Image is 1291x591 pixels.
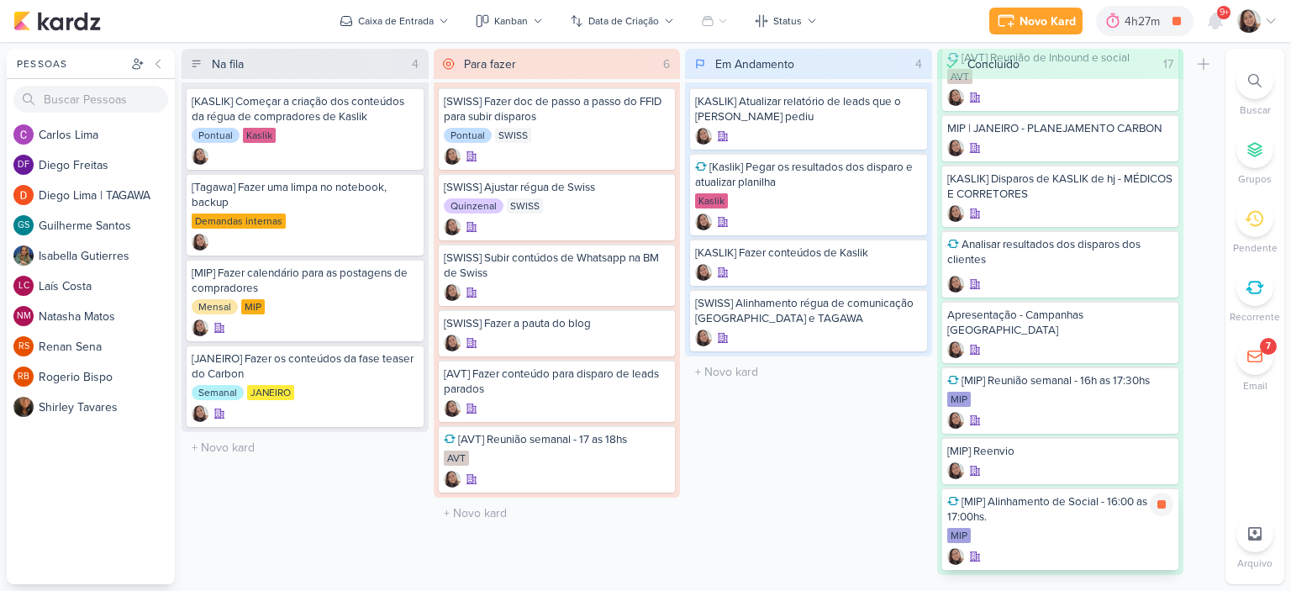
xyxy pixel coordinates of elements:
div: Novo Kard [1020,13,1076,30]
li: Ctrl + F [1225,62,1284,118]
div: Kaslik [243,128,276,143]
div: Criador(a): Sharlene Khoury [947,205,964,222]
input: + Novo kard [437,501,677,525]
div: Renan Sena [13,336,34,356]
div: Criador(a): Sharlene Khoury [444,219,461,235]
img: Sharlene Khoury [947,462,964,479]
p: DF [18,161,29,170]
img: Sharlene Khoury [444,400,461,417]
div: C a r l o s L i m a [39,126,175,144]
p: LC [18,282,29,291]
img: Shirley Tavares [13,397,34,417]
img: Sharlene Khoury [947,412,964,429]
div: D i e g o L i m a | T A G A W A [39,187,175,204]
div: Parar relógio [1150,493,1173,516]
div: Rogerio Bispo [13,367,34,387]
div: [JANEIRO] Fazer os conteúdos da fase teaser do Carbon [192,351,419,382]
p: Buscar [1240,103,1271,118]
div: Kaslik [695,193,728,208]
div: MIP [947,528,971,543]
img: Sharlene Khoury [192,319,208,336]
div: L a í s C o s t a [39,277,175,295]
div: Criador(a): Sharlene Khoury [444,400,461,417]
p: Email [1243,378,1267,393]
div: Mensal [192,299,238,314]
div: Criador(a): Sharlene Khoury [947,412,964,429]
p: NM [17,312,31,321]
div: [AVT] Fazer conteúdo para disparo de leads parados [444,367,671,397]
div: 4 [405,55,425,73]
div: Criador(a): Sharlene Khoury [444,471,461,488]
div: Criador(a): Sharlene Khoury [947,276,964,293]
div: Criador(a): Sharlene Khoury [192,234,208,251]
div: MIP | JANEIRO - PLANEJAMENTO CARBON [947,121,1174,136]
div: [SWISS] Fazer doc de passo a passo do FFID para subir disparos [444,94,671,124]
img: Sharlene Khoury [444,284,461,301]
div: Analisar resultados dos disparos dos clientes [947,237,1174,267]
div: [MIP] Reenvio [947,444,1174,459]
img: Sharlene Khoury [695,214,712,230]
div: [KASLIK] Atualizar relatório de leads que o Otávio pediu [695,94,922,124]
div: 6 [656,55,677,73]
img: Sharlene Khoury [444,471,461,488]
img: Sharlene Khoury [947,341,964,358]
div: [SWISS] Alinhamento régua de comunicação SWISS e TAGAWA [695,296,922,326]
img: Sharlene Khoury [444,219,461,235]
div: N a t a s h a M a t o s [39,308,175,325]
p: GS [18,221,29,230]
p: RS [18,342,29,351]
div: Diego Freitas [13,155,34,175]
div: [MIP] Fazer calendário para as postagens de compradores [192,266,419,296]
div: 4 [909,55,929,73]
img: Isabella Gutierres [13,245,34,266]
img: Sharlene Khoury [192,234,208,251]
img: Sharlene Khoury [947,140,964,156]
div: Pontual [192,128,240,143]
div: Laís Costa [13,276,34,296]
div: MIP [241,299,265,314]
div: Criador(a): Sharlene Khoury [192,148,208,165]
div: JANEIRO [247,385,294,400]
input: + Novo kard [688,360,929,384]
div: I s a b e l l a G u t i e r r e s [39,247,175,265]
img: Sharlene Khoury [947,205,964,222]
div: Criador(a): Sharlene Khoury [444,335,461,351]
img: Sharlene Khoury [947,548,964,565]
input: + Novo kard [185,435,425,460]
div: Apresentação - Campanhas Ibirapuera [947,308,1174,338]
div: Criador(a): Sharlene Khoury [947,140,964,156]
div: MIP [947,392,971,407]
p: Grupos [1238,171,1272,187]
img: Sharlene Khoury [1237,9,1261,33]
img: Sharlene Khoury [444,148,461,165]
div: Criador(a): Sharlene Khoury [947,341,964,358]
div: Demandas internas [192,214,286,229]
div: Criador(a): Sharlene Khoury [695,330,712,346]
div: S h i r l e y T a v a r e s [39,398,175,416]
div: Criador(a): Sharlene Khoury [192,405,208,422]
div: Pessoas [13,56,128,71]
div: [SWISS] Subir contúdos de Whatsapp na BM de Swiss [444,251,671,281]
div: R e n a n S e n a [39,338,175,356]
img: kardz.app [13,11,101,31]
div: Criador(a): Sharlene Khoury [444,148,461,165]
div: [KASLIK] Disparos de KASLIK de hj - MÉDICOS E CORRETORES [947,171,1174,202]
div: Natasha Matos [13,306,34,326]
div: Criador(a): Sharlene Khoury [947,89,964,106]
div: Criador(a): Sharlene Khoury [695,128,712,145]
p: Recorrente [1230,309,1280,325]
div: [MIP] Reunião semanal - 16h as 17:30hs [947,373,1174,388]
div: Criador(a): Sharlene Khoury [695,214,712,230]
img: Sharlene Khoury [695,128,712,145]
div: SWISS [495,128,531,143]
input: Buscar Pessoas [13,86,168,113]
div: Guilherme Santos [13,215,34,235]
div: 7 [1266,340,1271,353]
div: [SWISS] Ajustar régua de Swiss [444,180,671,195]
div: 4h27m [1125,13,1165,30]
img: Sharlene Khoury [947,276,964,293]
img: Sharlene Khoury [695,264,712,281]
div: R o g e r i o B i s p o [39,368,175,386]
div: [AVT] Reunião semanal - 17 as 18hs [444,432,671,447]
div: [SWISS] Fazer a pauta do blog [444,316,671,331]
